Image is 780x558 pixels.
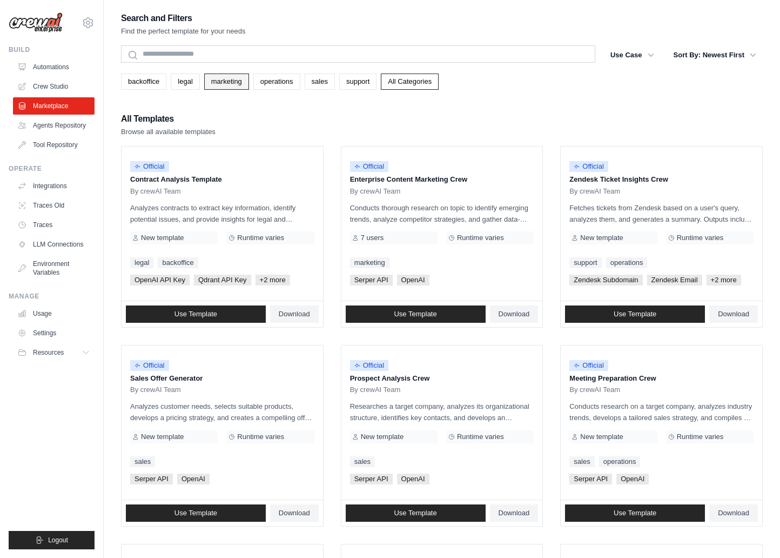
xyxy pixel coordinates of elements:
span: Use Template [394,509,436,517]
span: Official [569,161,608,172]
a: Agents Repository [13,117,95,134]
div: Build [9,45,95,54]
span: Use Template [174,509,217,517]
span: Zendesk Email [647,275,702,285]
span: Serper API [130,474,173,484]
p: Browse all available templates [121,127,216,137]
span: Runtime varies [677,234,724,242]
span: Download [279,509,310,517]
a: Traces Old [13,197,95,214]
h2: Search and Filters [121,11,246,26]
a: Download [709,504,758,522]
p: Contract Analysis Template [130,174,314,185]
span: Qdrant API Key [194,275,251,285]
a: Usage [13,305,95,322]
a: Use Template [565,504,705,522]
a: sales [130,456,155,467]
button: Use Case [604,45,661,65]
span: OpenAI [397,474,429,484]
button: Sort By: Newest First [667,45,763,65]
span: +2 more [255,275,290,285]
span: Runtime varies [237,234,284,242]
span: Official [569,360,608,371]
p: Fetches tickets from Zendesk based on a user's query, analyzes them, and generates a summary. Out... [569,202,754,225]
a: marketing [204,74,249,90]
a: sales [350,456,375,467]
a: Automations [13,58,95,76]
a: sales [569,456,594,467]
span: New template [580,234,623,242]
p: Prospect Analysis Crew [350,373,534,384]
a: operations [253,74,300,90]
span: Use Template [174,310,217,318]
a: Download [270,305,319,323]
span: New template [141,234,184,242]
span: Runtime varies [457,234,504,242]
span: Runtime varies [677,433,724,441]
span: New template [580,433,623,441]
a: All Categories [381,74,439,90]
span: Download [279,310,310,318]
p: Conducts thorough research on topic to identify emerging trends, analyze competitor strategies, a... [350,202,534,225]
a: Use Template [565,305,705,323]
a: Settings [13,324,95,342]
a: Use Template [346,504,486,522]
span: Resources [33,348,64,357]
span: OpenAI [397,275,429,285]
a: support [339,74,376,90]
img: Logo [9,12,63,33]
p: Find the perfect template for your needs [121,26,246,37]
span: Serper API [350,275,393,285]
span: 7 users [361,234,384,242]
span: Serper API [569,474,612,484]
span: Use Template [394,310,436,318]
span: OpenAI [616,474,649,484]
a: backoffice [158,257,198,268]
h2: All Templates [121,111,216,127]
p: Researches a target company, analyzes its organizational structure, identifies key contacts, and ... [350,401,534,423]
a: Use Template [126,504,266,522]
a: Download [270,504,319,522]
a: legal [171,74,199,90]
span: Runtime varies [237,433,284,441]
span: OpenAI API Key [130,275,190,285]
a: legal [130,257,153,268]
span: By crewAI Team [569,386,620,394]
span: By crewAI Team [130,187,181,196]
span: +2 more [707,275,741,285]
span: By crewAI Team [569,187,620,196]
p: Conducts research on a target company, analyzes industry trends, develops a tailored sales strate... [569,401,754,423]
span: Official [130,161,169,172]
a: Environment Variables [13,255,95,281]
p: Enterprise Content Marketing Crew [350,174,534,185]
span: By crewAI Team [130,386,181,394]
span: Official [350,360,389,371]
a: Download [709,305,758,323]
p: Sales Offer Generator [130,373,314,384]
span: Download [718,310,749,318]
button: Logout [9,531,95,549]
span: Download [499,509,530,517]
span: By crewAI Team [350,187,401,196]
a: marketing [350,257,389,268]
span: Official [130,360,169,371]
span: By crewAI Team [350,386,401,394]
a: Tool Repository [13,136,95,154]
span: Runtime varies [457,433,504,441]
span: New template [361,433,404,441]
a: Crew Studio [13,78,95,95]
a: backoffice [121,74,166,90]
span: Use Template [614,509,656,517]
span: OpenAI [177,474,210,484]
div: Manage [9,292,95,301]
span: Logout [48,536,68,544]
span: Serper API [350,474,393,484]
a: operations [599,456,641,467]
a: support [569,257,601,268]
p: Analyzes customer needs, selects suitable products, develops a pricing strategy, and creates a co... [130,401,314,423]
span: New template [141,433,184,441]
a: LLM Connections [13,236,95,253]
span: Download [499,310,530,318]
div: Operate [9,164,95,173]
span: Official [350,161,389,172]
